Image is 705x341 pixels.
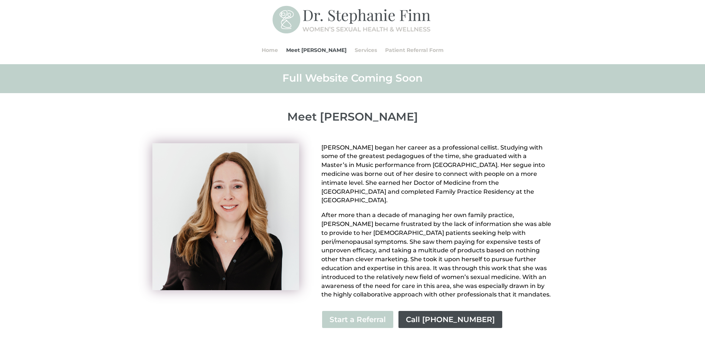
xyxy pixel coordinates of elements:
a: Start a Referral [321,310,394,329]
a: Call [PHONE_NUMBER] [398,310,503,329]
a: Meet [PERSON_NAME] [286,36,347,64]
a: Home [262,36,278,64]
a: Patient Referral Form [385,36,444,64]
img: Stephanie Finn Headshot 02 [152,143,299,290]
a: Services [355,36,377,64]
p: After more than a decade of managing her own family practice, [PERSON_NAME] became frustrated by ... [321,211,553,299]
p: Meet [PERSON_NAME] [152,110,553,124]
p: [PERSON_NAME] began her career as a professional cellist. Studying with some of the greatest peda... [321,143,553,211]
h2: Full Website Coming Soon [152,71,553,88]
